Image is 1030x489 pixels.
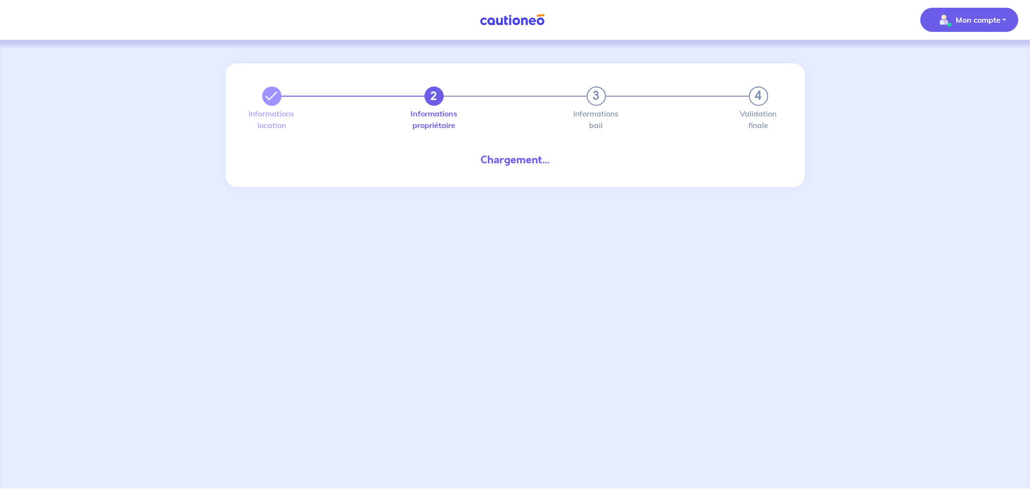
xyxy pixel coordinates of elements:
[424,110,444,129] label: Informations propriétaire
[920,8,1018,32] button: illu_account_valid_menu.svgMon compte
[262,110,282,129] label: Informations location
[424,86,444,106] button: 2
[749,110,768,129] label: Validation finale
[254,152,776,168] div: Chargement...
[936,12,952,28] img: illu_account_valid_menu.svg
[956,14,1001,26] p: Mon compte
[587,110,606,129] label: Informations bail
[476,14,549,26] img: Cautioneo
